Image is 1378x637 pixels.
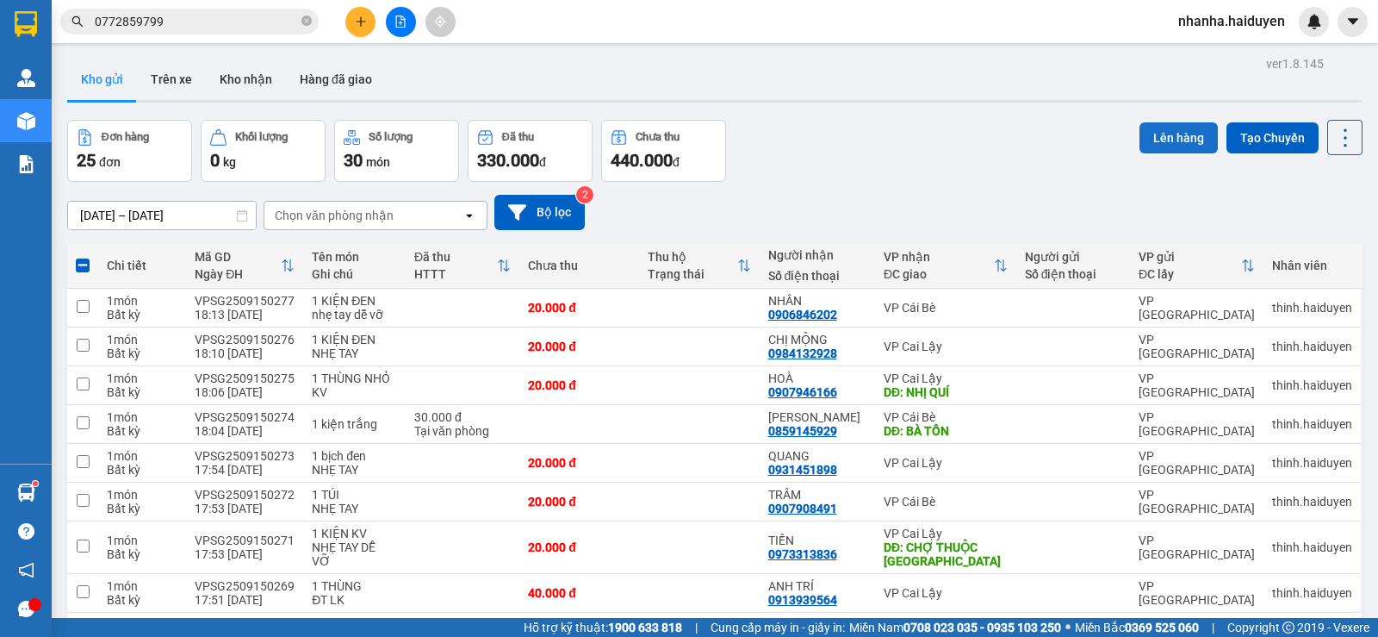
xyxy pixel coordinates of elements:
[1272,456,1352,470] div: thinh.haiduyen
[434,16,446,28] span: aim
[884,495,1008,509] div: VP Cái Bè
[768,372,866,385] div: HOÀ
[195,547,295,561] div: 17:53 [DATE]
[71,16,84,28] span: search
[107,579,177,593] div: 1 món
[468,120,593,182] button: Đã thu330.000đ
[201,120,326,182] button: Khối lượng0kg
[1139,333,1255,360] div: VP [GEOGRAPHIC_DATA]
[1282,621,1294,634] span: copyright
[524,618,682,637] span: Hỗ trợ kỹ thuật:
[462,209,476,222] svg: open
[1139,372,1255,399] div: VP [GEOGRAPHIC_DATA]
[414,424,511,438] div: Tại văn phòng
[18,601,34,617] span: message
[107,347,177,360] div: Bất kỳ
[1212,618,1214,637] span: |
[195,347,295,360] div: 18:10 [DATE]
[1345,14,1361,29] span: caret-down
[768,534,866,547] div: TIẾN
[107,294,177,308] div: 1 món
[107,308,177,322] div: Bất kỳ
[528,495,630,509] div: 20.000 đ
[107,547,177,561] div: Bất kỳ
[223,155,236,169] span: kg
[195,424,295,438] div: 18:04 [DATE]
[195,618,295,632] div: VPSG2509150268
[695,618,698,637] span: |
[17,484,35,502] img: warehouse-icon
[345,7,376,37] button: plus
[601,120,726,182] button: Chưa thu440.000đ
[107,449,177,463] div: 1 món
[768,294,866,308] div: NHÂN
[1139,267,1241,281] div: ĐC lấy
[210,150,220,171] span: 0
[1139,449,1255,477] div: VP [GEOGRAPHIC_DATA]
[312,267,397,281] div: Ghi chú
[18,523,34,540] span: question-circle
[15,11,37,37] img: logo-vxr
[576,186,593,203] sup: 2
[1075,618,1199,637] span: Miền Bắc
[1272,259,1352,272] div: Nhân viên
[107,333,177,347] div: 1 món
[768,593,837,607] div: 0913939564
[68,202,256,229] input: Select a date range.
[312,540,397,568] div: NHẸ TAY DỄ VỠ
[107,463,177,477] div: Bất kỳ
[528,259,630,272] div: Chưa thu
[884,385,1008,399] div: DĐ: NHỊ QUÍ
[195,308,295,322] div: 18:13 [DATE]
[312,579,397,593] div: 1 THÙNG
[312,294,397,308] div: 1 KIỆN ĐEN
[414,250,497,264] div: Đã thu
[195,372,295,385] div: VPSG2509150275
[1266,54,1324,73] div: ver 1.8.145
[636,131,680,143] div: Chưa thu
[275,207,394,224] div: Chọn văn phòng nhận
[1272,417,1352,431] div: thinh.haiduyen
[312,250,397,264] div: Tên món
[539,155,546,169] span: đ
[406,243,519,289] th: Toggle SortBy
[186,243,303,289] th: Toggle SortBy
[195,488,295,502] div: VPSG2509150272
[768,333,866,347] div: CHỊ MỘNG
[414,267,497,281] div: HTTT
[107,372,177,385] div: 1 món
[1226,122,1319,153] button: Tạo Chuyến
[301,14,312,30] span: close-circle
[884,301,1008,315] div: VP Cái Bè
[107,385,177,399] div: Bất kỳ
[1139,534,1255,561] div: VP [GEOGRAPHIC_DATA]
[312,333,397,347] div: 1 KIỆN ĐEN
[312,308,397,322] div: nhẹ tay dễ vỡ
[312,502,397,515] div: NHẸ TAY
[195,267,281,281] div: Ngày ĐH
[875,243,1016,289] th: Toggle SortBy
[301,16,312,26] span: close-circle
[1125,621,1199,634] strong: 0369 525 060
[195,250,281,264] div: Mã GD
[768,410,866,424] div: SONG PHƯƠNG
[425,7,456,37] button: aim
[414,410,511,424] div: 30.000 đ
[195,593,295,607] div: 17:51 [DATE]
[77,150,96,171] span: 25
[1272,378,1352,392] div: thinh.haiduyen
[1025,250,1121,264] div: Người gửi
[107,618,177,632] div: 1 món
[528,340,630,353] div: 20.000 đ
[1139,250,1241,264] div: VP gửi
[768,424,837,438] div: 0859145929
[768,248,866,262] div: Người nhận
[528,586,630,600] div: 40.000 đ
[884,410,1008,424] div: VP Cái Bè
[639,243,759,289] th: Toggle SortBy
[768,385,837,399] div: 0907946166
[884,527,1008,540] div: VP Cai Lậy
[107,502,177,515] div: Bất kỳ
[648,250,736,264] div: Thu hộ
[768,347,837,360] div: 0984132928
